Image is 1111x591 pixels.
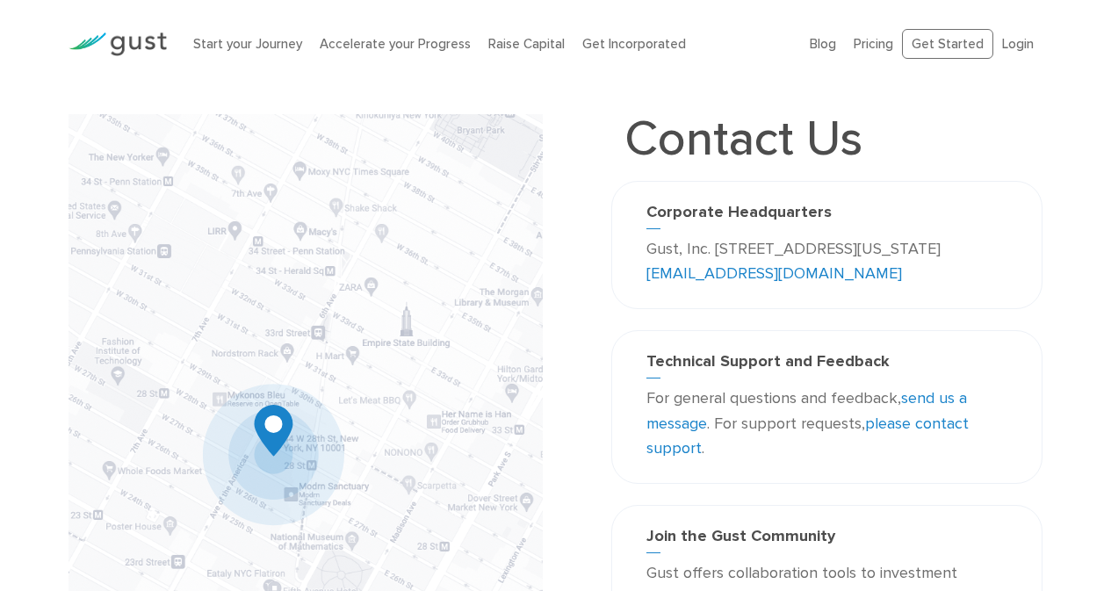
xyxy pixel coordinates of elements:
a: Get Incorporated [582,36,686,52]
a: send us a message [646,389,967,433]
a: Login [1002,36,1034,52]
a: Accelerate your Progress [320,36,471,52]
p: Gust, Inc. [STREET_ADDRESS][US_STATE] [646,237,1007,288]
a: Get Started [902,29,993,60]
a: Start your Journey [193,36,302,52]
h1: Contact Us [611,114,876,163]
a: Raise Capital [488,36,565,52]
h3: Corporate Headquarters [646,203,1007,229]
p: For general questions and feedback, . For support requests, . [646,386,1007,462]
h3: Join the Gust Community [646,527,1007,553]
a: Blog [810,36,836,52]
a: Pricing [854,36,893,52]
h3: Technical Support and Feedback [646,352,1007,378]
a: [EMAIL_ADDRESS][DOMAIN_NAME] [646,264,902,283]
img: Gust Logo [69,32,167,56]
